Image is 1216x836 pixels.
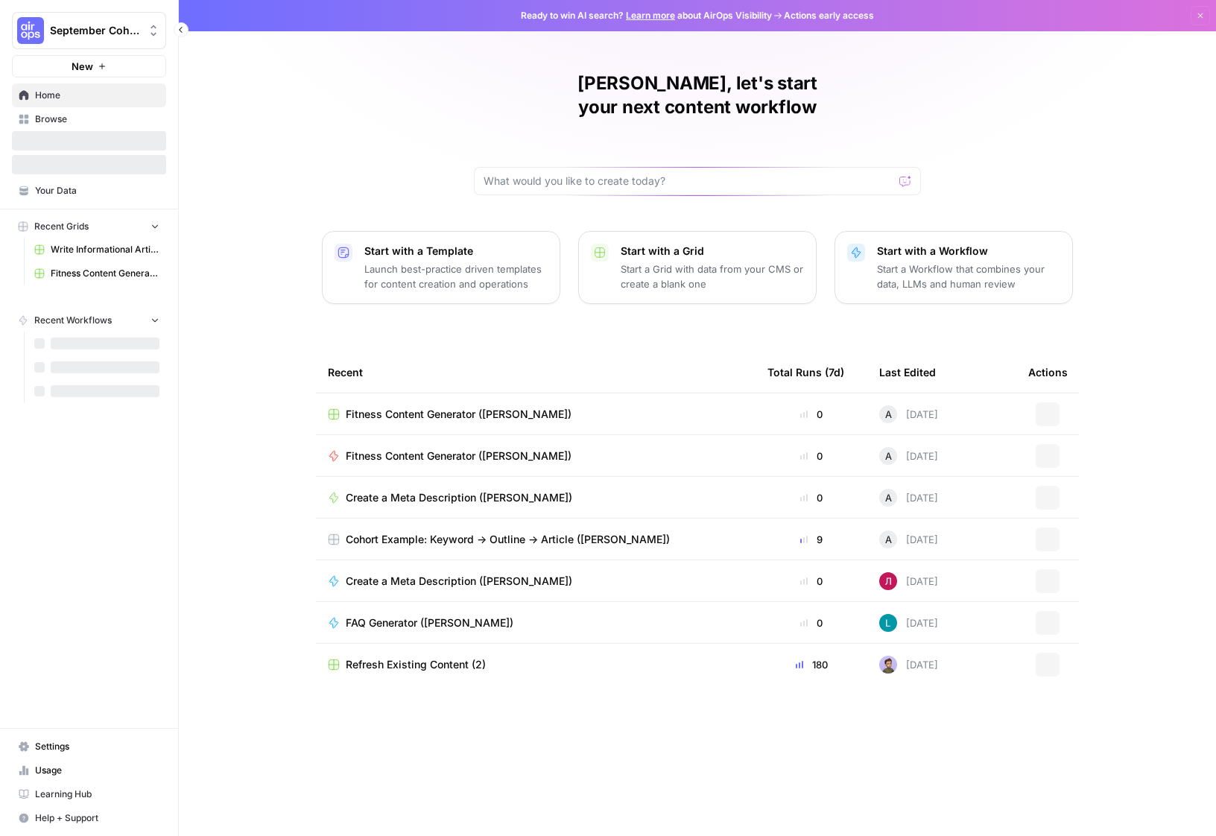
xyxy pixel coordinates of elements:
button: Recent Workflows [12,309,166,332]
div: 0 [767,615,855,630]
img: ruybxce7esr7yef6hou754u07ter [879,656,897,674]
button: Start with a TemplateLaunch best-practice driven templates for content creation and operations [322,231,560,304]
span: Learning Hub [35,788,159,801]
img: o40g34h41o3ydjkzar3qf09tazp8 [879,572,897,590]
a: Browse [12,107,166,131]
a: Learning Hub [12,782,166,806]
div: [DATE] [879,447,938,465]
span: A [885,490,892,505]
span: FAQ Generator ([PERSON_NAME]) [346,615,513,630]
span: Home [35,89,159,102]
input: What would you like to create today? [484,174,893,189]
span: Fitness Content Generator ([PERSON_NAME]) [346,407,571,422]
h1: [PERSON_NAME], let's start your next content workflow [474,72,921,119]
a: Refresh Existing Content (2) [328,657,744,672]
button: Start with a GridStart a Grid with data from your CMS or create a blank one [578,231,817,304]
div: [DATE] [879,531,938,548]
a: Fitness Content Generator ([PERSON_NAME]) [28,262,166,285]
div: [DATE] [879,489,938,507]
img: September Cohort Logo [17,17,44,44]
span: Fitness Content Generator ([PERSON_NAME]) [51,267,159,280]
a: FAQ Generator ([PERSON_NAME]) [328,615,744,630]
span: Fitness Content Generator ([PERSON_NAME]) [346,449,571,463]
div: 0 [767,407,855,422]
span: Actions early access [784,9,874,22]
div: Actions [1028,352,1068,393]
a: Cohort Example: Keyword -> Outline -> Article ([PERSON_NAME]) [328,532,744,547]
span: Cohort Example: Keyword -> Outline -> Article ([PERSON_NAME]) [346,532,670,547]
span: A [885,449,892,463]
span: Create a Meta Description ([PERSON_NAME]) [346,574,572,589]
span: Settings [35,740,159,753]
p: Start with a Grid [621,244,804,259]
a: Fitness Content Generator ([PERSON_NAME]) [328,449,744,463]
span: Your Data [35,184,159,197]
div: [DATE] [879,405,938,423]
a: Settings [12,735,166,759]
div: [DATE] [879,614,938,632]
a: Create a Meta Description ([PERSON_NAME]) [328,490,744,505]
button: Recent Grids [12,215,166,238]
div: 9 [767,532,855,547]
a: Create a Meta Description ([PERSON_NAME]) [328,574,744,589]
span: A [885,532,892,547]
div: 0 [767,449,855,463]
span: Recent Grids [34,220,89,233]
button: Workspace: September Cohort [12,12,166,49]
p: Start with a Workflow [877,244,1060,259]
a: Learn more [626,10,675,21]
a: Fitness Content Generator ([PERSON_NAME]) [328,407,744,422]
span: Usage [35,764,159,777]
span: September Cohort [50,23,140,38]
div: 180 [767,657,855,672]
span: Create a Meta Description ([PERSON_NAME]) [346,490,572,505]
span: Refresh Existing Content (2) [346,657,486,672]
a: Your Data [12,179,166,203]
span: Help + Support [35,811,159,825]
p: Launch best-practice driven templates for content creation and operations [364,262,548,291]
span: Recent Workflows [34,314,112,327]
span: Write Informational Article [51,243,159,256]
div: Total Runs (7d) [767,352,844,393]
span: Browse [35,113,159,126]
button: New [12,55,166,77]
p: Start a Grid with data from your CMS or create a blank one [621,262,804,291]
div: Last Edited [879,352,936,393]
a: Write Informational Article [28,238,166,262]
a: Home [12,83,166,107]
div: Recent [328,352,744,393]
span: Ready to win AI search? about AirOps Visibility [521,9,772,22]
img: k0a6gqpjs5gv5ayba30r5s721kqg [879,614,897,632]
span: A [885,407,892,422]
p: Start a Workflow that combines your data, LLMs and human review [877,262,1060,291]
a: Usage [12,759,166,782]
span: New [72,59,93,74]
div: [DATE] [879,656,938,674]
div: 0 [767,490,855,505]
button: Start with a WorkflowStart a Workflow that combines your data, LLMs and human review [835,231,1073,304]
button: Help + Support [12,806,166,830]
p: Start with a Template [364,244,548,259]
div: 0 [767,574,855,589]
div: [DATE] [879,572,938,590]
